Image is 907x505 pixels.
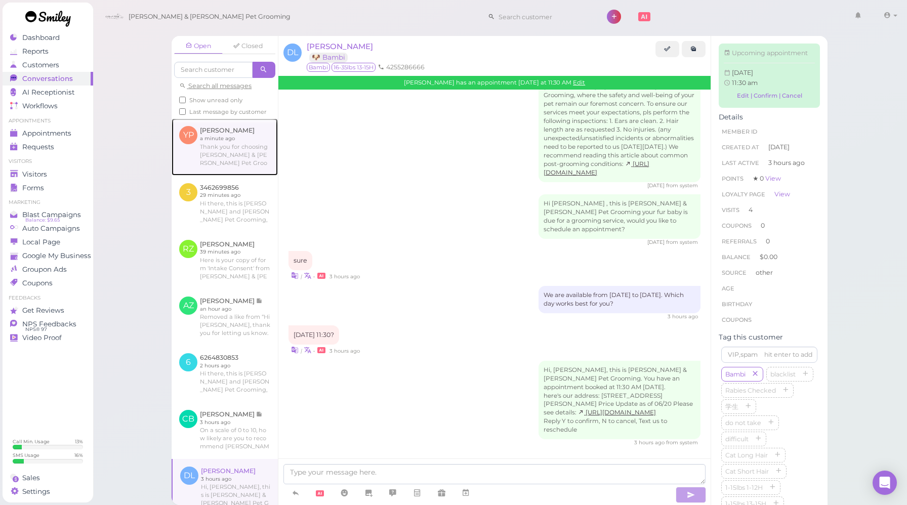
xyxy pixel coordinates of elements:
span: Referrals [722,238,757,245]
a: Get Reviews [3,304,93,317]
input: Show unread only [179,97,186,103]
span: 09/06/2025 11:07am [634,439,666,446]
span: 09/06/2025 11:06am [668,313,698,320]
span: Loyalty page [722,191,765,198]
div: 16 % [74,452,83,458]
span: Groupon Ads [22,265,67,274]
a: Closed [224,38,272,54]
input: Search customer [174,62,253,78]
span: blacklist [768,370,798,378]
li: Feedbacks [3,294,93,302]
span: 11:30 am [732,79,758,87]
span: 08/26/2025 12:30pm [647,239,666,245]
span: Video Proof [22,333,62,342]
input: Last message by customer [179,108,186,115]
span: Google My Business [22,251,91,260]
div: SMS Usage [13,452,39,458]
a: Forms [3,181,93,195]
span: Source [722,269,747,276]
div: Open Intercom Messenger [873,471,897,495]
div: Upcoming appointment [724,49,815,58]
span: 1-15lbs 1-12H [723,484,765,491]
span: DL [283,44,302,62]
span: difficult [723,435,751,443]
div: • [288,270,700,281]
span: Requests [22,143,54,151]
a: View [765,175,781,182]
a: Dashboard [3,31,93,45]
span: NPS Feedbacks [22,320,76,328]
i: | [301,273,302,280]
span: Forms [22,184,44,192]
span: [PERSON_NAME] has an appointment [DATE] at 11:30 AM [404,79,573,86]
div: Details [719,113,820,121]
span: Workflows [22,102,58,110]
a: 🐶 Bambi [309,53,348,62]
li: Appointments [3,117,93,124]
span: Last message by customer [189,108,267,115]
span: [PERSON_NAME] & [PERSON_NAME] Pet Grooming [129,3,291,31]
span: Coupons [22,279,53,287]
a: Video Proof [3,331,93,345]
span: Balance: $9.65 [25,216,60,224]
div: 13 % [75,438,83,445]
span: from system [666,182,698,189]
span: NPS® 97 [25,325,47,333]
a: AI Receptionist [3,86,93,99]
div: • [288,345,700,355]
span: $0.00 [760,253,777,261]
span: 09/06/2025 11:05am [329,273,360,280]
span: [PERSON_NAME] [307,41,373,51]
span: Visits [722,206,739,214]
li: Marketing [3,199,93,206]
a: Edit | Confirm | Cancel [724,89,815,103]
span: [DATE] [768,143,790,152]
div: sure [288,251,312,270]
span: Wed Sep 10 2025 11:30:00 GMT-0700 (Pacific Daylight Time) [732,69,753,76]
a: Visitors [3,167,93,181]
li: 0 [719,233,820,249]
span: Appointments [22,129,71,138]
span: Cat Short Hair [723,468,771,475]
span: Sales [22,474,40,482]
span: Coupons [722,222,752,229]
a: Appointments [3,127,93,140]
span: 09/06/2025 11:06am [329,348,360,354]
li: 4 [719,202,820,218]
div: [DATE] 11:30? [288,325,339,345]
span: Coupons [722,316,752,323]
span: Last Active [722,159,759,166]
span: age [722,285,734,292]
span: from system [666,439,698,446]
span: Birthday [722,301,752,308]
span: Dashboard [22,33,60,42]
span: 学生 [723,403,740,410]
a: Sales [3,471,93,485]
a: Open [174,38,223,54]
a: Reports [3,45,93,58]
span: do not take [723,419,763,427]
a: [PERSON_NAME] 🐶 Bambi [307,41,373,62]
div: hit enter to add [764,350,812,359]
li: other [719,265,820,281]
span: Cat Long Hair [723,451,770,459]
span: Created At [722,144,759,151]
span: Conversations [22,74,73,83]
span: Customers [22,61,59,69]
div: Call Min. Usage [13,438,50,445]
a: [URL][DOMAIN_NAME] [544,160,649,176]
a: Search all messages [179,82,252,90]
span: Visitors [22,170,47,179]
a: Edit [573,79,585,86]
a: Auto Campaigns [3,222,93,235]
a: Conversations [3,72,93,86]
span: Blast Campaigns [22,211,81,219]
a: View [774,190,790,198]
span: Member ID [722,128,757,135]
div: We are available from [DATE] to [DATE]. Which day works best for you? [539,286,700,313]
span: Auto Campaigns [22,224,80,233]
span: Balance [722,254,752,261]
span: Local Page [22,238,60,246]
a: Customers [3,58,93,72]
span: Show unread only [189,97,242,104]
